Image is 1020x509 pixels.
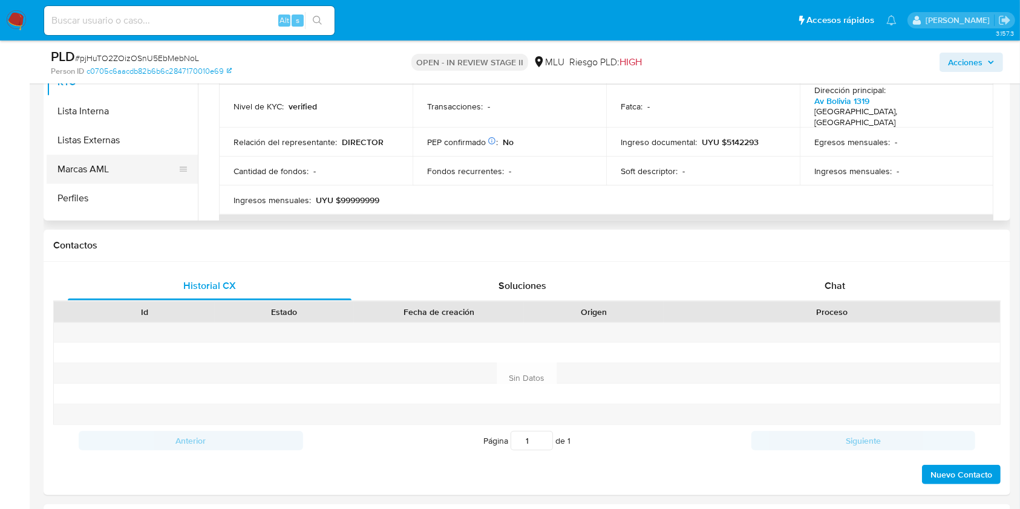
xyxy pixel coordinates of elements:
p: Egresos mensuales : [814,137,890,148]
p: Ingreso documental : [621,137,697,148]
p: UYU $5142293 [702,137,759,148]
p: Dirección principal : [814,85,886,96]
span: Chat [825,279,845,293]
span: HIGH [620,55,642,69]
p: agustin.duran@mercadolibre.com [926,15,994,26]
th: Datos de contacto [219,215,993,244]
h4: [GEOGRAPHIC_DATA], [GEOGRAPHIC_DATA] [814,106,974,128]
span: s [296,15,299,26]
button: search-icon [305,12,330,29]
a: c0705c6aacdb82b6b6c2847170010e69 [87,66,232,77]
span: Página de [483,431,570,450]
p: Transacciones : [427,101,483,112]
p: Nivel de KYC : [234,101,284,112]
button: Anterior [79,431,303,450]
button: Siguiente [751,431,976,450]
p: Soft descriptor : [621,166,678,177]
p: No [503,137,514,148]
button: Nuevo Contacto [922,465,1001,484]
h1: Contactos [53,239,1001,251]
span: Acciones [948,53,982,72]
span: Alt [280,15,289,26]
p: - [509,166,511,177]
button: Perfiles [47,184,198,213]
div: Origen [532,306,655,318]
button: Acciones [940,53,1003,72]
div: Fecha de creación [362,306,515,318]
p: DIRECTOR [342,137,384,148]
p: Fondos recurrentes : [427,166,504,177]
span: # pjHuTO2ZOizOSnU5EbMebNoL [75,52,199,64]
p: Ingresos mensuales : [234,195,311,206]
p: Fatca : [621,101,642,112]
p: - [897,166,899,177]
p: Ingresos mensuales : [814,166,892,177]
p: Relación del representante : [234,137,337,148]
button: Lista Interna [47,97,198,126]
div: MLU [533,56,564,69]
p: UYU $99999999 [316,195,379,206]
b: PLD [51,47,75,66]
p: - [682,166,685,177]
p: - [313,166,316,177]
p: - [647,101,650,112]
button: Reportes [47,213,198,242]
div: Proceso [672,306,992,318]
a: Notificaciones [886,15,897,25]
p: - [895,137,897,148]
p: OPEN - IN REVIEW STAGE II [411,54,528,71]
p: PEP confirmado : [427,137,498,148]
button: Marcas AML [47,155,188,184]
p: verified [289,101,317,112]
span: Nuevo Contacto [930,466,992,483]
a: Salir [998,14,1011,27]
b: Person ID [51,66,84,77]
span: Soluciones [499,279,546,293]
p: - [488,101,490,112]
span: Accesos rápidos [806,14,874,27]
div: Id [83,306,206,318]
span: 1 [567,435,570,447]
span: 3.157.3 [996,28,1014,38]
button: Listas Externas [47,126,198,155]
div: Estado [223,306,346,318]
span: Historial CX [183,279,236,293]
span: Riesgo PLD: [569,56,642,69]
input: Buscar usuario o caso... [44,13,335,28]
a: Av Bolivia 1319 [814,95,869,107]
p: Cantidad de fondos : [234,166,309,177]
